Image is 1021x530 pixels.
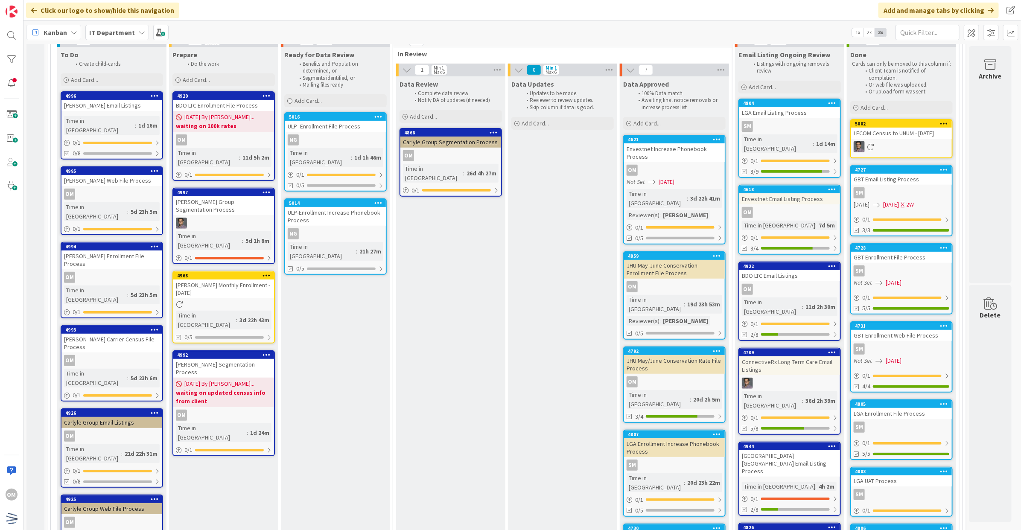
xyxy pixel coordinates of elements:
[739,284,840,295] div: OM
[687,194,688,203] span: :
[73,391,81,400] span: 0 / 1
[176,388,271,405] b: waiting on updated census info from client
[240,153,271,162] div: 11d 5h 2m
[128,290,160,300] div: 5d 23h 5m
[623,135,726,245] a: 4621Envestnet Increase Phonebook ProcessOMNot Set[DATE]Time in [GEOGRAPHIC_DATA]:3d 22h 41mReview...
[750,424,758,433] span: 5/8
[184,333,193,342] span: 0/5
[61,307,162,317] div: 0/1
[173,359,274,378] div: [PERSON_NAME] Segmentation Process
[851,400,952,419] div: 4805LGA Enrollment File Process
[750,244,758,253] span: 3/4
[173,169,274,180] div: 0/1
[854,344,865,355] div: SM
[850,321,953,393] a: 4731GBT Enrollment Web File ProcessSMNot Set[DATE]0/14/4
[627,376,638,387] div: OM
[64,431,75,442] div: OM
[628,253,725,259] div: 4859
[61,224,162,234] div: 0/1
[61,92,162,100] div: 4996
[61,325,163,402] a: 4993[PERSON_NAME] Carrier Census File ProcessOMTime in [GEOGRAPHIC_DATA]:5d 23h 6m0/1
[173,189,274,215] div: 4997[PERSON_NAME] Group Segmentation Process
[690,395,691,404] span: :
[850,165,953,236] a: 4727GBT Email Listing ProcessSM[DATE][DATE]2W0/13/3
[739,193,840,204] div: Envestnet Email Listing Process
[176,423,247,442] div: Time in [GEOGRAPHIC_DATA]
[742,391,802,410] div: Time in [GEOGRAPHIC_DATA]
[61,243,162,269] div: 4994[PERSON_NAME] Enrollment File Process
[628,431,725,437] div: 4807
[750,330,758,339] span: 2/8
[624,143,725,162] div: Envestnet Increase Phonebook Process
[743,349,840,355] div: 4709
[739,413,840,423] div: 0/1
[285,207,386,226] div: ULP-Enrollment Increase Phonebook Process
[296,264,304,273] span: 0/5
[623,430,726,517] a: 4807LGA Enrollment Increase Phonebook ProcessSMTime in [GEOGRAPHIC_DATA]:20d 23h 22m0/10/5
[803,396,837,405] div: 36d 2h 39m
[855,323,952,329] div: 4731
[184,170,193,179] span: 0 / 1
[242,236,243,245] span: :
[862,371,870,380] span: 0 / 1
[627,165,638,176] div: OM
[173,196,274,215] div: [PERSON_NAME] Group Segmentation Process
[61,334,162,352] div: [PERSON_NAME] Carrier Census File Process
[285,113,386,121] div: 5016
[285,228,386,239] div: NG
[173,189,274,196] div: 4997
[739,233,840,243] div: 0/1
[239,153,240,162] span: :
[851,438,952,448] div: 0/1
[624,136,725,143] div: 4621
[284,198,387,275] a: 5014ULP-Enrollment Increase Phonebook ProcessNGTime in [GEOGRAPHIC_DATA]:21h 27m0/5
[742,378,753,389] img: CS
[896,25,960,40] input: Quick Filter...
[289,114,386,120] div: 5016
[127,290,128,300] span: :
[854,279,872,286] i: Not Set
[739,262,840,281] div: 4922BDO LTC Email Listings
[851,322,952,330] div: 4731
[64,189,75,200] div: OM
[659,178,674,186] span: [DATE]
[627,189,687,208] div: Time in [GEOGRAPHIC_DATA]
[886,356,901,365] span: [DATE]
[659,316,661,326] span: :
[862,382,870,391] span: 4/4
[247,428,248,437] span: :
[738,262,841,341] a: 4922BDO LTC Email ListingsOMTime in [GEOGRAPHIC_DATA]:11d 2h 30m0/12/8
[61,390,162,401] div: 0/1
[906,200,914,209] div: 2W
[184,379,254,388] span: [DATE] By [PERSON_NAME]...
[738,185,841,255] a: 4618Envestnet Email Listing ProcessOMTime in [GEOGRAPHIC_DATA]:7d 5m0/13/4
[128,373,160,383] div: 5d 23h 6m
[73,149,81,158] span: 0/8
[73,308,81,317] span: 0 / 1
[743,263,840,269] div: 4922
[184,113,254,122] span: [DATE] By [PERSON_NAME]...
[89,28,135,37] b: IT Department
[739,356,840,375] div: ConnectiveRx Long Term Care Email Listings
[861,104,888,111] span: Add Card...
[624,252,725,279] div: 4859JHU May-June Conservation Enrollment File Process
[65,93,162,99] div: 4996
[61,409,162,428] div: 4926Carlyle Group Email Listings
[73,138,81,147] span: 0 / 1
[684,300,685,309] span: :
[851,408,952,419] div: LGA Enrollment File Process
[65,244,162,250] div: 4994
[176,410,187,421] div: OM
[851,214,952,225] div: 0/1
[289,200,386,206] div: 5014
[862,293,870,302] span: 0 / 1
[750,167,758,176] span: 8/9
[854,187,865,198] div: SM
[854,357,872,364] i: Not Set
[851,370,952,381] div: 0/1
[624,355,725,374] div: JHU May/June Conservation Rate File Process
[172,271,275,344] a: 4968[PERSON_NAME] Monthly Enrollment - [DATE]Time in [GEOGRAPHIC_DATA]:3d 22h 43m0/5
[173,218,274,229] div: CS
[851,265,952,277] div: SM
[627,390,690,409] div: Time in [GEOGRAPHIC_DATA]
